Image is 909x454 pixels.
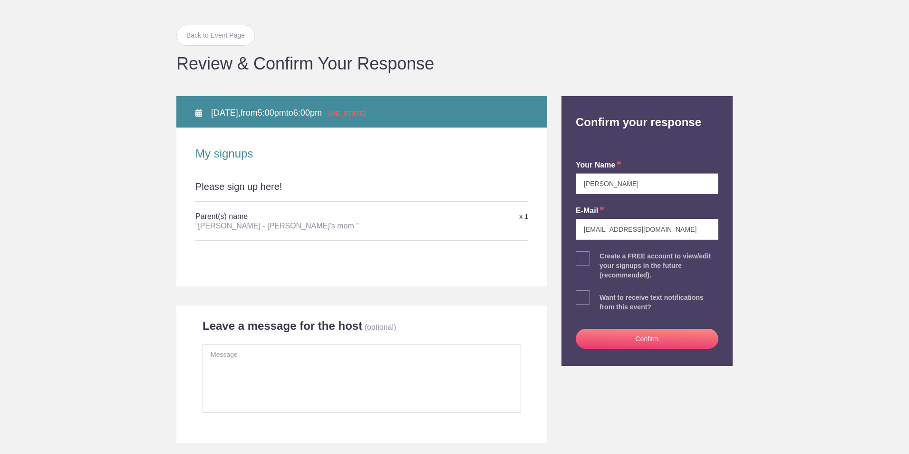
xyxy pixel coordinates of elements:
label: E-mail [576,206,604,217]
div: x 1 [417,208,528,225]
div: Want to receive text notifications from this event? [600,293,718,312]
div: Create a FREE account to view/edit your signups in the future (recommended). [600,251,718,280]
span: 5:00pm [258,108,286,118]
p: (optional) [365,323,396,331]
span: from to [211,108,367,118]
input: e.g. Julie Farrell [576,173,718,194]
input: e.g. julie@gmail.com [576,219,718,240]
button: Confirm [576,329,718,349]
span: [DATE], [211,108,241,118]
div: Please sign up here! [195,180,528,202]
h1: Review & Confirm Your Response [176,55,733,72]
img: Calendar alt [195,109,202,117]
div: “[PERSON_NAME] - [PERSON_NAME]'s mom ” [195,221,417,231]
h2: Leave a message for the host [203,319,362,333]
h5: Parent(s) name [195,207,417,236]
a: Back to Event Page [176,25,255,46]
h2: My signups [195,147,528,161]
span: - [US_STATE] [324,109,367,117]
label: your name [576,160,621,171]
span: 6:00pm [293,108,322,118]
h2: Confirm your response [569,96,725,129]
